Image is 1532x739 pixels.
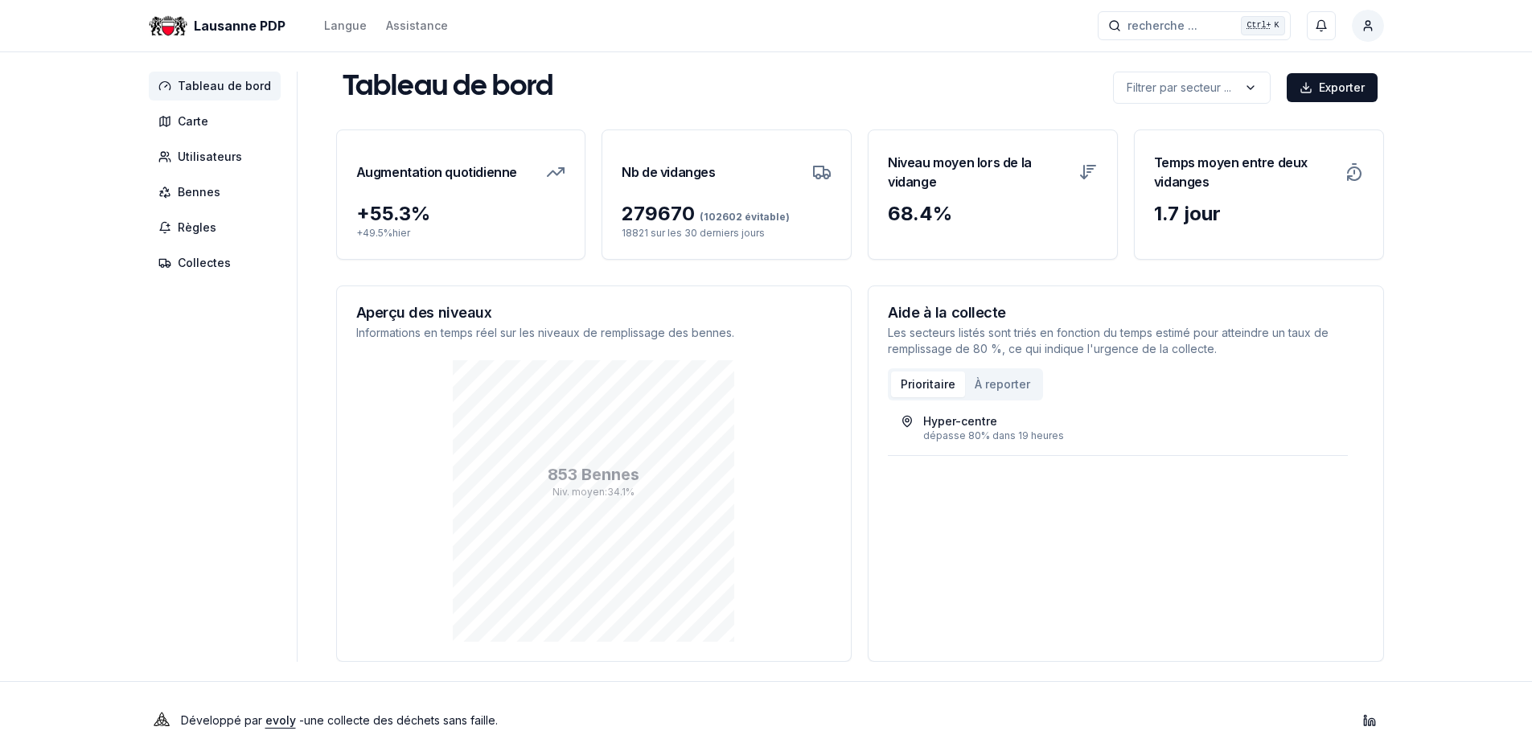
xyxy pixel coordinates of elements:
[695,211,790,223] span: (102602 évitable)
[1127,80,1231,96] p: Filtrer par secteur ...
[149,708,175,733] img: Evoly Logo
[324,18,367,34] div: Langue
[149,142,287,171] a: Utilisateurs
[343,72,553,104] h1: Tableau de bord
[901,413,1335,442] a: Hyper-centredépasse 80% dans 19 heures
[149,248,287,277] a: Collectes
[1154,201,1364,227] div: 1.7 jour
[149,107,287,136] a: Carte
[888,150,1069,195] h3: Niveau moyen lors de la vidange
[149,178,287,207] a: Bennes
[324,16,367,35] button: Langue
[386,16,448,35] a: Assistance
[1154,150,1335,195] h3: Temps moyen entre deux vidanges
[1127,18,1197,34] span: recherche ...
[149,16,292,35] a: Lausanne PDP
[178,149,242,165] span: Utilisateurs
[178,184,220,200] span: Bennes
[888,325,1364,357] p: Les secteurs listés sont triés en fonction du temps estimé pour atteindre un taux de remplissage ...
[265,713,296,727] a: evoly
[923,413,997,429] div: Hyper-centre
[149,213,287,242] a: Règles
[1287,73,1378,102] button: Exporter
[622,150,715,195] h3: Nb de vidanges
[356,325,832,341] p: Informations en temps réel sur les niveaux de remplissage des bennes.
[356,306,832,320] h3: Aperçu des niveaux
[1113,72,1271,104] button: label
[149,6,187,45] img: Lausanne PDP Logo
[181,709,498,732] p: Développé par - une collecte des déchets sans faille .
[356,227,566,240] p: + 49.5 % hier
[622,227,832,240] p: 18821 sur les 30 derniers jours
[194,16,285,35] span: Lausanne PDP
[178,255,231,271] span: Collectes
[178,220,216,236] span: Règles
[149,72,287,101] a: Tableau de bord
[356,150,517,195] h3: Augmentation quotidienne
[356,201,566,227] div: + 55.3 %
[923,429,1335,442] div: dépasse 80% dans 19 heures
[178,113,208,129] span: Carte
[622,201,832,227] div: 279670
[1098,11,1291,40] button: recherche ...Ctrl+K
[965,372,1040,397] button: À reporter
[891,372,965,397] button: Prioritaire
[888,306,1364,320] h3: Aide à la collecte
[888,201,1098,227] div: 68.4 %
[178,78,271,94] span: Tableau de bord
